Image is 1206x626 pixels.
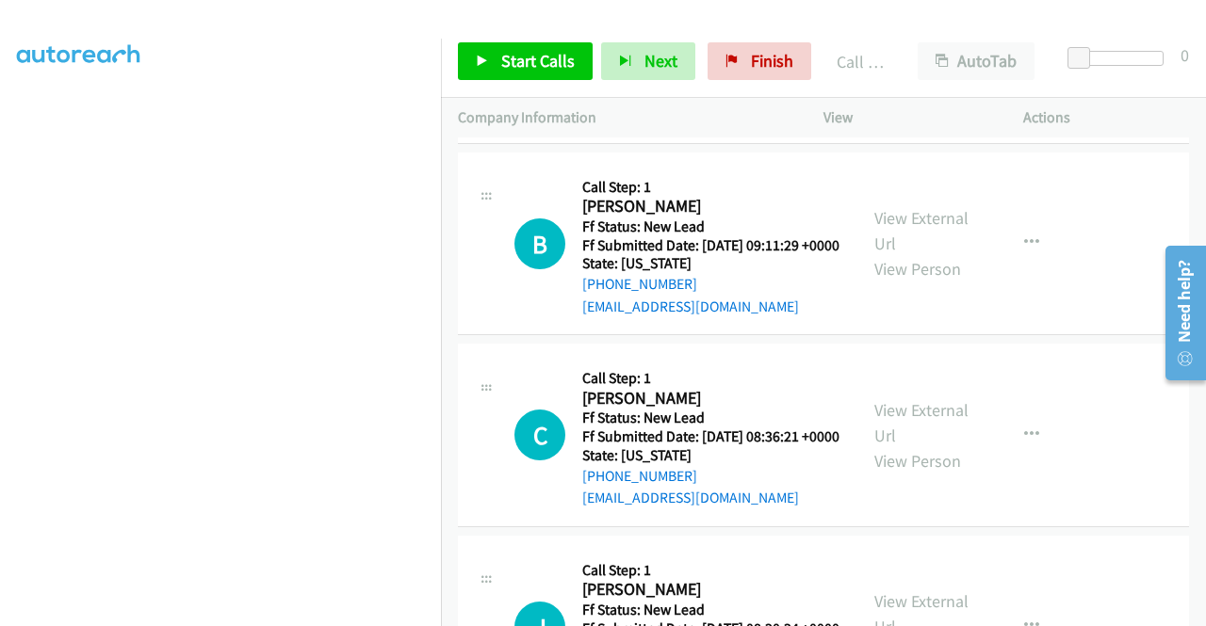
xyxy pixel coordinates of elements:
a: View Person [874,258,961,280]
div: 0 [1181,42,1189,68]
h2: [PERSON_NAME] [582,579,839,601]
a: Start Calls [458,42,593,80]
span: Finish [751,50,793,72]
span: Start Calls [501,50,575,72]
a: [EMAIL_ADDRESS][DOMAIN_NAME] [582,489,799,506]
a: [PHONE_NUMBER] [582,275,697,293]
p: View [823,106,989,129]
p: Actions [1023,106,1189,129]
h2: [PERSON_NAME] [582,196,839,217]
h5: Ff Status: New Lead [582,217,839,236]
a: View External Url [874,207,969,254]
h5: State: [US_STATE] [582,254,839,273]
div: Delay between calls (in seconds) [1077,51,1164,66]
h5: Ff Status: New Lead [582,601,839,619]
h5: Call Step: 1 [582,561,839,580]
p: Company Information [458,106,790,129]
h1: C [514,409,565,460]
h5: Ff Status: New Lead [582,409,839,427]
h5: Ff Submitted Date: [DATE] 08:36:21 +0000 [582,427,839,446]
a: View External Url [874,399,969,446]
button: AutoTab [918,42,1035,80]
a: [EMAIL_ADDRESS][DOMAIN_NAME] [582,297,799,315]
h1: B [514,218,565,269]
a: View Person [874,450,961,472]
button: Next [601,42,695,80]
h5: State: [US_STATE] [582,446,839,465]
h5: Call Step: 1 [582,369,839,388]
p: Call Completed [837,49,884,74]
a: Finish [708,42,811,80]
a: [PHONE_NUMBER] [582,467,697,485]
div: The call is yet to be attempted [514,218,565,269]
span: Next [644,50,677,72]
h5: Call Step: 1 [582,178,839,197]
h2: [PERSON_NAME] [582,388,839,409]
h5: Ff Submitted Date: [DATE] 09:11:29 +0000 [582,236,839,255]
iframe: Resource Center [1152,238,1206,388]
